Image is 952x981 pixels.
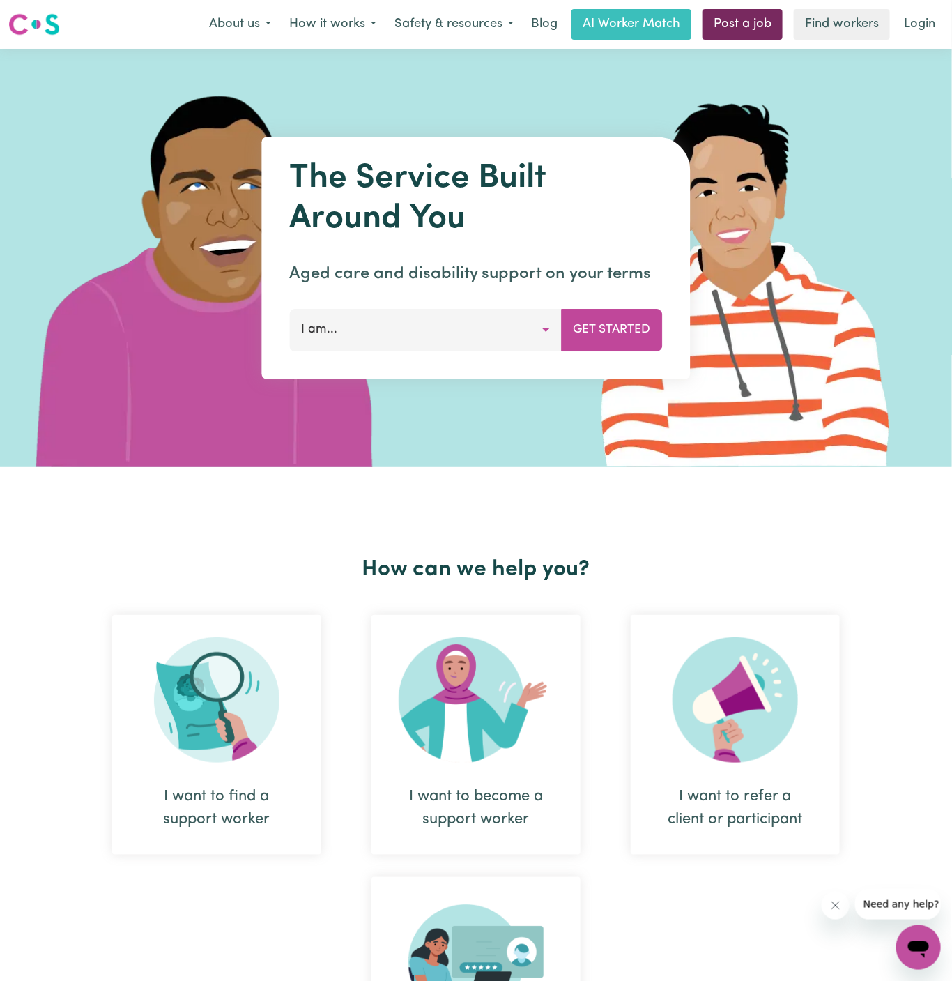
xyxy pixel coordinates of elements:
[371,615,581,855] div: I want to become a support worker
[8,12,60,37] img: Careseekers logo
[405,785,547,831] div: I want to become a support worker
[154,637,279,763] img: Search
[855,889,941,920] iframe: Message from company
[896,925,941,970] iframe: Button to launch messaging window
[290,261,663,287] p: Aged care and disability support on your terms
[112,615,321,855] div: I want to find a support worker
[290,159,663,239] h1: The Service Built Around You
[200,10,280,39] button: About us
[896,9,944,40] a: Login
[87,556,865,583] h2: How can we help you?
[794,9,890,40] a: Find workers
[703,9,783,40] a: Post a job
[562,309,663,351] button: Get Started
[280,10,385,39] button: How it works
[571,9,691,40] a: AI Worker Match
[523,9,566,40] a: Blog
[8,8,60,40] a: Careseekers logo
[631,615,840,855] div: I want to refer a client or participant
[673,637,798,763] img: Refer
[399,637,553,763] img: Become Worker
[146,785,288,831] div: I want to find a support worker
[822,892,850,920] iframe: Close message
[290,309,562,351] button: I am...
[664,785,806,831] div: I want to refer a client or participant
[385,10,523,39] button: Safety & resources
